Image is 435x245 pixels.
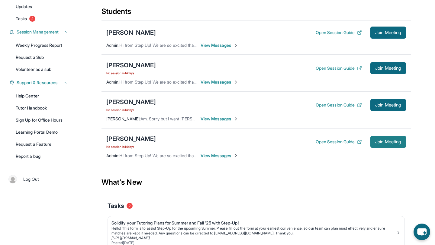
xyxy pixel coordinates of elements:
[127,203,133,209] span: 2
[106,79,119,84] span: Admin :
[23,176,39,182] span: Log Out
[375,31,401,34] span: Join Meeting
[234,43,238,48] img: Chevron-Right
[12,151,71,162] a: Report a bug
[29,16,35,22] span: 2
[101,169,411,196] div: What's New
[140,116,321,121] span: Am. Sorry but i want [PERSON_NAME] [DATE] [DATE] at 6:00 because she had reading [DATE]
[106,28,156,37] div: [PERSON_NAME]
[201,79,238,85] span: View Messages
[201,116,238,122] span: View Messages
[414,224,430,240] button: chat-button
[16,4,32,10] span: Updates
[370,99,406,111] button: Join Meeting
[106,43,119,48] span: Admin :
[8,175,17,183] img: user-img
[201,153,238,159] span: View Messages
[375,66,401,70] span: Join Meeting
[14,80,68,86] button: Support & Resources
[16,16,27,22] span: Tasks
[106,153,119,158] span: Admin :
[12,127,71,138] a: Learning Portal Demo
[106,98,156,106] div: [PERSON_NAME]
[12,13,71,24] a: Tasks2
[370,62,406,74] button: Join Meeting
[12,40,71,51] a: Weekly Progress Report
[201,42,238,48] span: View Messages
[6,173,71,186] a: |Log Out
[12,91,71,101] a: Help Center
[370,27,406,39] button: Join Meeting
[370,136,406,148] button: Join Meeting
[12,1,71,12] a: Updates
[111,220,396,226] div: Solidify your Tutoring Plans for Summer and Fall '25 with Step-Up!
[106,61,156,69] div: [PERSON_NAME]
[17,80,57,86] span: Support & Resources
[106,135,156,143] div: [PERSON_NAME]
[234,80,238,84] img: Chevron-Right
[17,29,59,35] span: Session Management
[12,64,71,75] a: Volunteer as a sub
[111,226,396,236] p: Hello! This form is to assist Step-Up for the upcoming Summer. Please fill out the form at your e...
[316,30,362,36] button: Open Session Guide
[375,103,401,107] span: Join Meeting
[375,140,401,144] span: Join Meeting
[108,202,124,210] span: Tasks
[234,153,238,158] img: Chevron-Right
[12,139,71,150] a: Request a Feature
[14,29,68,35] button: Session Management
[316,139,362,145] button: Open Session Guide
[101,7,411,20] div: Students
[316,65,362,71] button: Open Session Guide
[19,176,21,183] span: |
[111,236,150,240] a: [URL][DOMAIN_NAME]
[12,115,71,126] a: Sign Up for Office Hours
[316,102,362,108] button: Open Session Guide
[106,116,140,121] span: [PERSON_NAME] :
[106,107,156,112] span: No session in 14 days
[106,144,156,149] span: No session in 14 days
[234,116,238,121] img: Chevron-Right
[106,71,156,75] span: No session in 14 days
[12,103,71,113] a: Tutor Handbook
[12,52,71,63] a: Request a Sub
